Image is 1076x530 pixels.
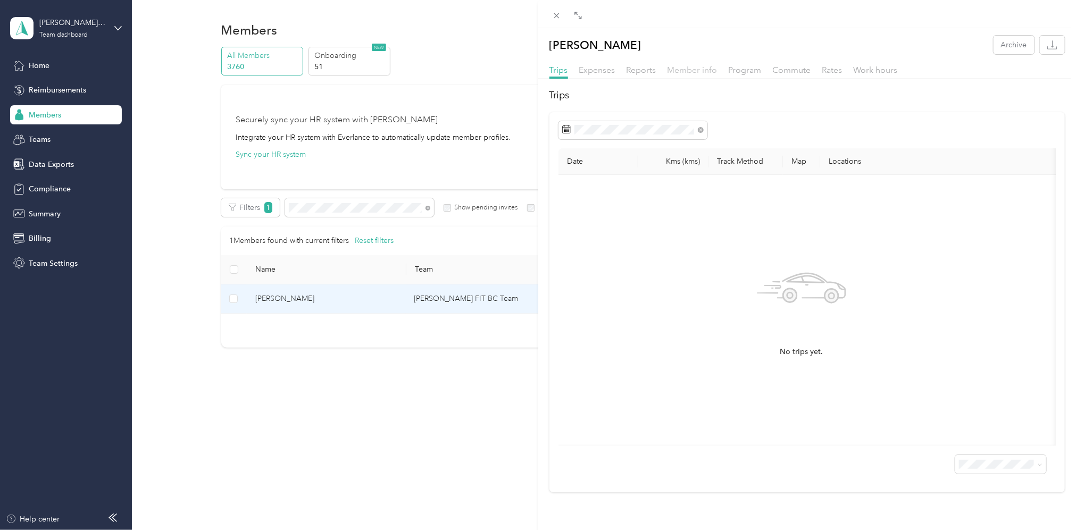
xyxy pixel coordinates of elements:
[780,346,823,358] span: No trips yet.
[854,65,898,75] span: Work hours
[668,65,718,75] span: Member info
[638,148,708,175] th: Kms (kms)
[820,148,1065,175] th: Locations
[783,148,820,175] th: Map
[773,65,811,75] span: Commute
[549,88,1065,103] h2: Trips
[579,65,615,75] span: Expenses
[822,65,843,75] span: Rates
[708,148,783,175] th: Track Method
[627,65,656,75] span: Reports
[1016,470,1076,530] iframe: Everlance-gr Chat Button Frame
[994,36,1035,54] button: Archive
[729,65,762,75] span: Program
[549,65,568,75] span: Trips
[549,36,641,54] p: [PERSON_NAME]
[558,148,638,175] th: Date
